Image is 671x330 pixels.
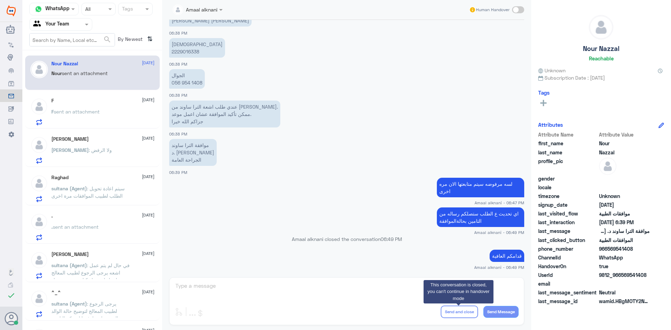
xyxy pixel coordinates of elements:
span: [PERSON_NAME] [51,147,89,153]
p: 11/10/2025, 6:38 PM [169,69,205,89]
button: Send Message [483,306,519,318]
span: Human Handover [476,7,510,13]
span: 0 [599,289,650,296]
h5: . [51,213,53,219]
img: Widebot Logo [7,5,16,16]
span: By Newest [115,33,144,47]
span: 2025-10-11T15:39:59.512Z [599,219,650,226]
span: sultana (Agent) [51,262,87,268]
h6: Tags [538,89,550,96]
span: Nazzal [599,149,650,156]
span: 06:38 PM [169,132,187,136]
span: locale [538,184,598,191]
span: signup_date [538,201,598,208]
span: profile_pic [538,157,598,174]
span: sultana (Agent) [51,185,87,191]
span: email [538,280,598,287]
span: last_message [538,227,598,235]
h6: Reachable [589,55,614,61]
p: 11/10/2025, 6:38 PM [169,101,280,127]
span: Unknown [538,67,565,74]
h5: Raghad [51,175,68,181]
span: last_visited_flow [538,210,598,217]
button: search [103,34,111,45]
span: Subscription Date : [DATE] [538,74,664,81]
span: 966569541408 [599,245,650,252]
span: : يرجى الرجوع لطبيب المعالج لتوضيح حالة الوالد الصحيه ليتم ارفقها لشركة التامين [51,301,118,321]
h5: Nour Nazzal [51,61,78,67]
span: last_interaction [538,219,598,226]
span: الموافقات الطبية [599,236,650,244]
span: 06:38 PM [169,62,187,66]
span: ChannelId [538,254,598,261]
img: defaultAdmin.png [599,157,616,175]
span: sent an attachment [53,224,99,230]
i: ⇅ [147,33,153,45]
button: Send and close [441,306,478,318]
span: HandoverOn [538,263,598,270]
span: [DATE] [142,60,154,66]
span: 06:39 PM [169,170,187,175]
span: : ولا الرفض [89,147,112,153]
span: : سيتم اعادة تحويل الطلب لطبيب الموافقات مرة اخرى [51,185,125,199]
span: first_name [538,140,598,147]
img: defaultAdmin.png [30,290,48,307]
span: 06:38 PM [169,93,187,97]
input: Search by Name, Local etc… [30,34,115,46]
span: Attribute Value [599,131,650,138]
span: null [599,280,650,287]
span: 06:38 PM [169,31,187,35]
span: true [599,263,650,270]
span: موافقة الترا ساوند د. ثامر تريكي الجراحة العامة [599,227,650,235]
span: timezone [538,192,598,200]
p: 11/10/2025, 6:47 PM [437,178,524,197]
img: defaultAdmin.png [30,251,48,269]
span: 2 [599,254,650,261]
h5: Omar Omar [51,136,89,142]
img: defaultAdmin.png [30,175,48,192]
span: sent an attachment [62,70,108,76]
h6: Attributes [538,122,563,128]
span: null [599,175,650,182]
span: sent an attachment [54,109,100,115]
div: Tags [121,5,133,14]
img: yourTeam.svg [33,19,44,30]
span: [DATE] [142,212,154,218]
span: F [51,109,54,115]
span: [DATE] [142,289,154,295]
span: search [103,35,111,44]
p: Amaal alknani closed the conversation [169,235,524,243]
span: last_clicked_button [538,236,598,244]
span: Nour [51,70,62,76]
img: whatsapp.png [33,4,44,14]
p: 11/10/2025, 6:49 PM [437,207,524,227]
span: phone_number [538,245,598,252]
span: Amaal alknani - 06:47 PM [475,200,524,206]
h5: ابو وائل [51,251,89,257]
span: Unknown [599,192,650,200]
span: null [599,184,650,191]
img: defaultAdmin.png [30,213,48,230]
h5: Nour Nazzal [583,45,619,53]
span: 2025-10-11T15:37:39.411Z [599,201,650,208]
span: [DATE] [142,174,154,180]
span: Nour [599,140,650,147]
span: wamid.HBgMOTY2NTY5NTQxNDA4FQIAEhggQUM4NDNGNTkwRkNGQzRGNTQwQUExRUJFOTQwMzIxN0YA [599,298,650,305]
span: 06:49 PM [381,236,402,242]
span: Attribute Name [538,131,598,138]
span: last_message_sentiment [538,289,598,296]
p: 11/10/2025, 6:39 PM [169,139,217,166]
img: defaultAdmin.png [30,98,48,115]
span: : في حال لم يتم عمل اشعه يرجى الرجوع لطبيب المعالج لعمل اشعه او كتابة تقرير مفصل للحاله ليتم ارفا... [51,262,130,290]
span: [DATE] [142,97,154,103]
img: defaultAdmin.png [589,15,613,39]
span: [DATE] [142,135,154,141]
span: Amaal alknani - 06:49 PM [474,229,524,235]
button: Avatar [5,312,18,325]
span: Amaal alknani - 06:49 PM [474,264,524,270]
span: sultana (Agent) [51,301,87,307]
span: last_message_id [538,298,598,305]
p: 11/10/2025, 6:38 PM [169,38,225,58]
h5: F [51,98,54,104]
i: check [7,291,15,300]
